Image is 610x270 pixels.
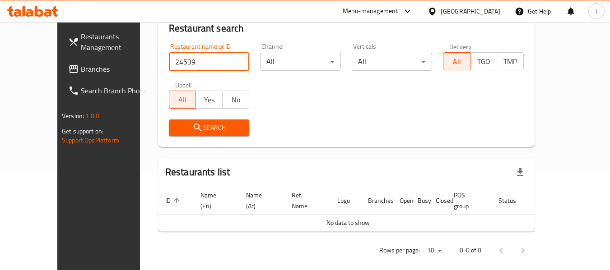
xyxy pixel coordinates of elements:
button: All [443,52,470,70]
a: Support.OpsPlatform [62,134,119,146]
span: Version: [62,110,84,122]
h2: Restaurant search [169,22,524,35]
span: TMP [501,55,520,68]
th: Busy [410,187,428,215]
label: Upsell [175,82,192,88]
span: 1.0.0 [85,110,99,122]
a: Branches [61,58,159,80]
div: All [260,53,341,71]
button: No [222,91,249,109]
span: Branches [81,64,152,74]
button: TGO [470,52,497,70]
th: Closed [428,187,447,215]
th: Logo [330,187,361,215]
h2: Restaurants list [165,165,230,179]
a: Search Branch Phone [61,80,159,101]
button: TMP [497,52,524,70]
button: All [169,91,196,109]
div: Export file [509,161,531,183]
span: No [226,93,246,106]
button: Yes [196,91,223,109]
span: Status [498,195,528,206]
th: Open [392,187,410,215]
p: 0-0 of 0 [460,245,481,256]
div: All [352,53,433,71]
span: POS group [454,190,480,211]
span: Search [176,122,242,133]
div: Rows per page: [424,244,445,257]
span: Name (En) [200,190,228,211]
span: No data to show [326,217,370,229]
button: Search [169,119,250,136]
span: All [447,55,466,68]
span: Restaurants Management [81,31,152,53]
span: All [173,93,192,106]
th: Branches [361,187,392,215]
span: ID [165,195,182,206]
div: [GEOGRAPHIC_DATA] [441,6,500,16]
span: TGO [474,55,494,68]
span: Search Branch Phone [81,85,152,96]
span: Ref. Name [292,190,319,211]
div: Menu-management [343,6,398,17]
span: Get support on: [62,125,103,137]
table: enhanced table [158,187,570,232]
label: Delivery [449,43,472,50]
span: Yes [200,93,219,106]
span: Name (Ar) [246,190,274,211]
a: Restaurants Management [61,26,159,58]
input: Search for restaurant name or ID.. [169,53,250,71]
p: Rows per page: [379,245,420,256]
span: l [596,6,597,16]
